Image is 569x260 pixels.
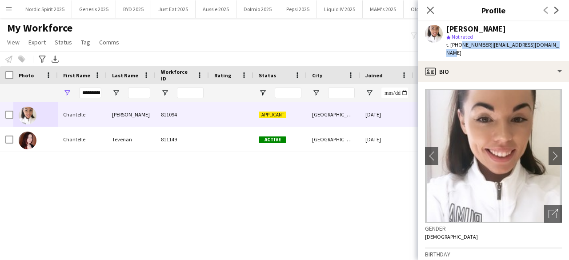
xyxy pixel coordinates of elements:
[37,54,48,64] app-action-btn: Advanced filters
[317,0,363,18] button: Liquid IV 2025
[275,88,301,98] input: Status Filter Input
[259,72,276,79] span: Status
[328,88,355,98] input: City Filter Input
[96,36,123,48] a: Comms
[63,72,90,79] span: First Name
[365,89,373,97] button: Open Filter Menu
[544,205,562,223] div: Open photos pop-in
[4,36,23,48] a: View
[312,89,320,97] button: Open Filter Menu
[404,0,451,18] button: Old Spice 2025
[446,41,559,56] span: | [EMAIL_ADDRESS][DOMAIN_NAME]
[279,0,317,18] button: Pepsi 2025
[214,72,231,79] span: Rating
[452,33,473,40] span: Not rated
[28,38,46,46] span: Export
[446,41,493,48] span: t. [PHONE_NUMBER]
[363,0,404,18] button: M&M's 2025
[360,127,413,152] div: [DATE]
[19,132,36,149] img: Chantelle Tevenan
[177,88,204,98] input: Workforce ID Filter Input
[307,127,360,152] div: [GEOGRAPHIC_DATA]
[7,38,20,46] span: View
[425,250,562,258] h3: Birthday
[112,72,138,79] span: Last Name
[161,89,169,97] button: Open Filter Menu
[79,88,101,98] input: First Name Filter Input
[425,233,478,240] span: [DEMOGRAPHIC_DATA]
[413,127,467,152] div: 261 days
[418,4,569,16] h3: Profile
[365,72,383,79] span: Joined
[425,89,562,223] img: Crew avatar or photo
[381,88,408,98] input: Joined Filter Input
[19,107,36,124] img: Chantelle Archer
[259,89,267,97] button: Open Filter Menu
[51,36,76,48] a: Status
[99,38,119,46] span: Comms
[446,25,506,33] div: [PERSON_NAME]
[63,89,71,97] button: Open Filter Menu
[151,0,196,18] button: Just Eat 2025
[161,68,193,82] span: Workforce ID
[425,224,562,232] h3: Gender
[81,38,90,46] span: Tag
[418,61,569,82] div: Bio
[259,136,286,143] span: Active
[259,112,286,118] span: Applicant
[156,127,209,152] div: 811149
[116,0,151,18] button: BYD 2025
[156,102,209,127] div: 811094
[112,89,120,97] button: Open Filter Menu
[77,36,94,48] a: Tag
[196,0,236,18] button: Aussie 2025
[236,0,279,18] button: Dolmio 2025
[58,127,107,152] div: Chantelle
[7,21,72,35] span: My Workforce
[19,72,34,79] span: Photo
[55,38,72,46] span: Status
[25,36,49,48] a: Export
[128,88,150,98] input: Last Name Filter Input
[307,102,360,127] div: [GEOGRAPHIC_DATA]
[72,0,116,18] button: Genesis 2025
[107,102,156,127] div: [PERSON_NAME]
[360,102,413,127] div: [DATE]
[58,102,107,127] div: Chantelle
[107,127,156,152] div: Tevenan
[18,0,72,18] button: Nordic Spirit 2025
[50,54,60,64] app-action-btn: Export XLSX
[312,72,322,79] span: City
